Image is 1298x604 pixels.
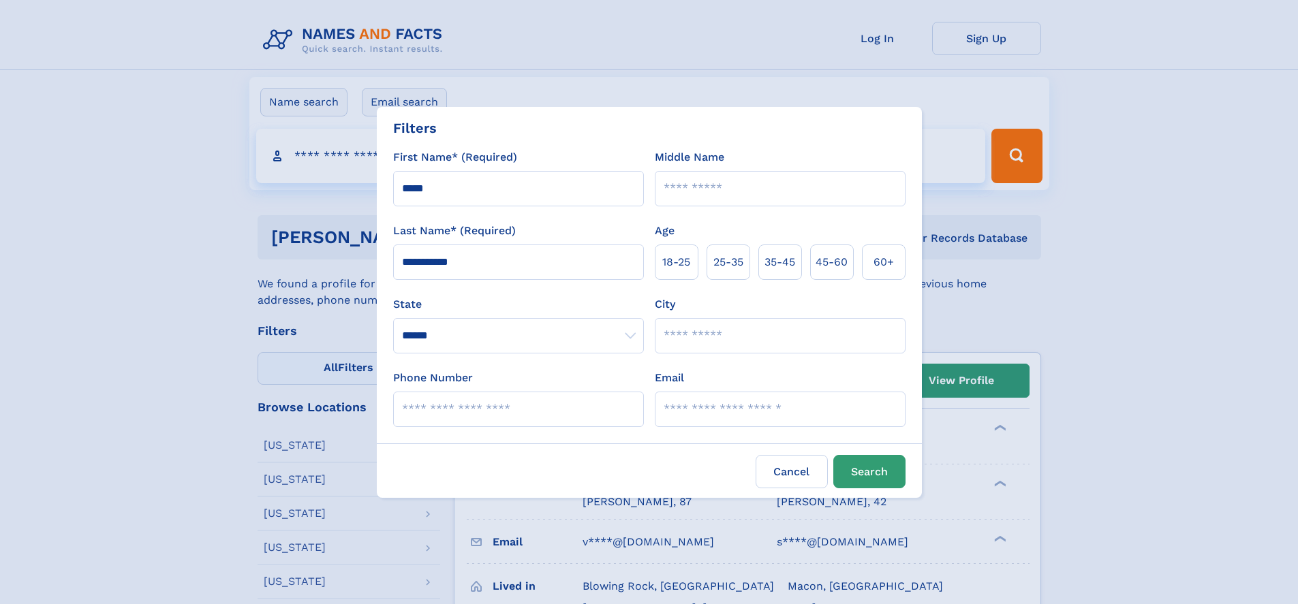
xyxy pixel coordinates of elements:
[713,254,743,270] span: 25‑35
[655,296,675,313] label: City
[393,370,473,386] label: Phone Number
[393,149,517,165] label: First Name* (Required)
[874,254,894,270] span: 60+
[764,254,795,270] span: 35‑45
[816,254,848,270] span: 45‑60
[662,254,690,270] span: 18‑25
[393,296,644,313] label: State
[756,455,828,488] label: Cancel
[833,455,906,488] button: Search
[655,149,724,165] label: Middle Name
[393,118,437,138] div: Filters
[655,223,675,239] label: Age
[655,370,684,386] label: Email
[393,223,516,239] label: Last Name* (Required)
